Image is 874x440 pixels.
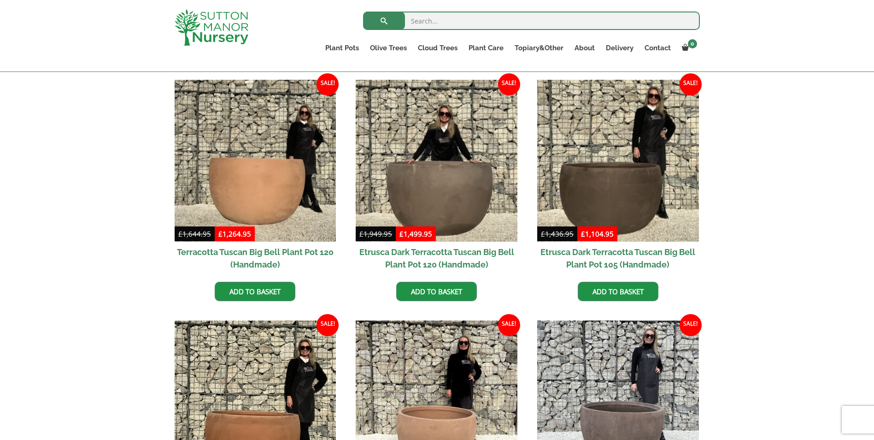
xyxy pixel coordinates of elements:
h2: Etrusca Dark Terracotta Tuscan Big Bell Plant Pot 105 (Handmade) [537,242,699,275]
a: Add to basket: “Terracotta Tuscan Big Bell Plant Pot 120 (Handmade)” [215,282,295,301]
img: Etrusca Dark Terracotta Tuscan Big Bell Plant Pot 105 (Handmade) [537,80,699,242]
a: Delivery [600,42,639,54]
span: 0 [688,39,697,48]
span: Sale! [680,73,702,95]
span: £ [541,229,545,238]
img: Terracotta Tuscan Big Bell Plant Pot 120 (Handmade) [175,80,336,242]
bdi: 1,436.95 [541,229,574,238]
a: Contact [639,42,676,54]
span: £ [178,229,182,238]
span: Sale! [498,314,520,336]
h2: Terracotta Tuscan Big Bell Plant Pot 120 (Handmade) [175,242,336,275]
a: Sale! Terracotta Tuscan Big Bell Plant Pot 120 (Handmade) [175,80,336,275]
bdi: 1,949.95 [359,229,392,238]
a: Sale! Etrusca Dark Terracotta Tuscan Big Bell Plant Pot 105 (Handmade) [537,80,699,275]
a: Olive Trees [364,42,412,54]
span: Sale! [498,73,520,95]
a: Sale! Etrusca Dark Terracotta Tuscan Big Bell Plant Pot 120 (Handmade) [356,80,517,275]
a: Add to basket: “Etrusca Dark Terracotta Tuscan Big Bell Plant Pot 120 (Handmade)” [396,282,477,301]
a: Add to basket: “Etrusca Dark Terracotta Tuscan Big Bell Plant Pot 105 (Handmade)” [578,282,658,301]
bdi: 1,644.95 [178,229,211,238]
input: Search... [363,12,700,30]
a: Plant Pots [320,42,364,54]
img: Etrusca Dark Terracotta Tuscan Big Bell Plant Pot 120 (Handmade) [356,80,517,242]
span: £ [218,229,223,238]
a: 0 [676,42,700,54]
span: £ [581,229,585,238]
a: Topiary&Other [509,42,569,54]
span: Sale! [680,314,702,336]
span: Sale! [317,314,339,336]
span: £ [359,229,364,238]
span: £ [399,229,404,238]
a: Plant Care [463,42,509,54]
h2: Etrusca Dark Terracotta Tuscan Big Bell Plant Pot 120 (Handmade) [356,242,517,275]
bdi: 1,104.95 [581,229,614,238]
bdi: 1,264.95 [218,229,251,238]
a: About [569,42,600,54]
a: Cloud Trees [412,42,463,54]
img: logo [175,9,248,46]
bdi: 1,499.95 [399,229,432,238]
span: Sale! [317,73,339,95]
